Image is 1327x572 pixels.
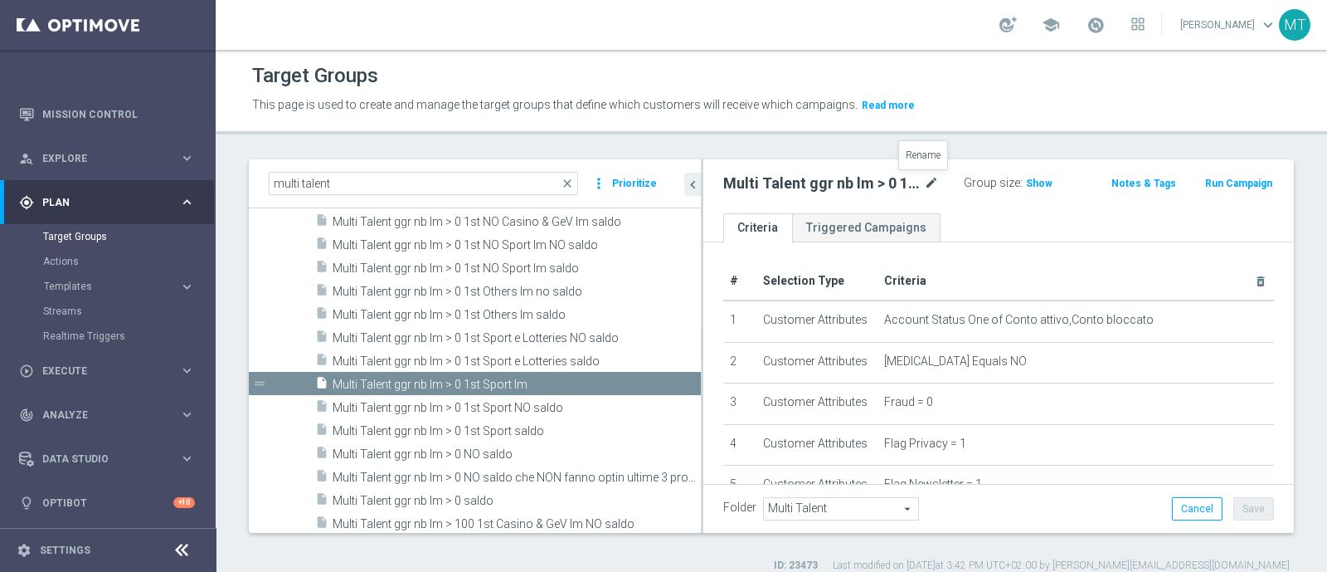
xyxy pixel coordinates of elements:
[44,281,179,291] div: Templates
[1020,176,1023,190] label: :
[179,194,195,210] i: keyboard_arrow_right
[756,466,877,507] td: Customer Attributes
[42,92,195,136] a: Mission Control
[18,496,196,510] div: lightbulb Optibot +10
[333,401,701,415] span: Multi Talent ggr nb lm &gt; 0 1st Sport NO saldo
[43,274,214,299] div: Templates
[333,331,701,345] span: Multi Talent ggr nb lm &gt; 0 1st Sport e Lotteries NO saldo
[1203,174,1274,193] button: Run Campaign
[315,306,328,325] i: insert_drive_file
[884,477,982,491] span: Flag Newsletter = 1
[43,330,173,343] a: Realtime Triggers
[19,151,34,166] i: person_search
[333,262,701,276] span: Multi Talent ggr nb lm &gt; 0 1st NO Sport lm saldo
[723,174,921,193] h2: Multi Talent ggr nb lm > 0 1st Sport lm
[17,543,32,558] i: settings
[1172,497,1222,521] button: Cancel
[723,301,756,342] td: 1
[19,195,179,210] div: Plan
[723,501,756,515] label: Folder
[1026,178,1052,189] span: Show
[756,262,877,301] th: Selection Type
[179,407,195,423] i: keyboard_arrow_right
[315,237,328,256] i: insert_drive_file
[19,151,179,166] div: Explore
[18,152,196,165] button: person_search Explore keyboard_arrow_right
[42,198,179,208] span: Plan
[315,492,328,511] i: insert_drive_file
[18,408,196,422] button: track_changes Analyze keyboard_arrow_right
[252,98,858,111] span: This page is used to create and manage the target groups that define which customers will receive...
[792,213,941,242] a: Triggered Campaigns
[315,260,328,279] i: insert_drive_file
[269,172,578,195] input: Quick find group or folder
[43,280,196,293] div: Templates keyboard_arrow_right
[42,366,179,376] span: Execute
[333,238,701,252] span: Multi Talent ggr nb lm &gt; 0 1st NO Sport lm NO saldo
[884,395,933,409] span: Fraud = 0
[610,173,659,195] button: Prioritize
[315,353,328,372] i: insert_drive_file
[333,354,701,369] span: Multi Talent ggr nb lm &gt; 0 1st Sport e Lotteries saldo
[333,494,701,508] span: Multi Talent ggr nb lm &gt; 0 saldo
[333,308,701,322] span: Multi Talent ggr nb lm &gt; 0 1st Others lm saldo
[723,466,756,507] td: 5
[756,342,877,384] td: Customer Attributes
[40,545,90,555] a: Settings
[315,399,328,418] i: insert_drive_file
[315,516,328,535] i: insert_drive_file
[43,224,214,249] div: Target Groups
[315,283,328,302] i: insert_drive_file
[333,424,701,438] span: Multi Talent ggr nb lm &gt; 0 1st Sport saldo
[18,452,196,466] button: Data Studio keyboard_arrow_right
[723,424,756,466] td: 4
[1179,12,1279,37] a: [PERSON_NAME]keyboard_arrow_down
[44,281,163,291] span: Templates
[756,384,877,425] td: Customer Attributes
[1110,174,1178,193] button: Notes & Tags
[179,363,195,379] i: keyboard_arrow_right
[19,195,34,210] i: gps_fixed
[173,497,195,508] div: +10
[723,262,756,301] th: #
[685,177,701,193] i: chevron_left
[333,517,701,531] span: Multi Talent ggr nb lm &gt; 100 1st Casino &amp; GeV lm NO saldo
[19,481,195,525] div: Optibot
[315,213,328,232] i: insert_drive_file
[19,452,179,467] div: Data Studio
[19,408,34,423] i: track_changes
[19,496,34,511] i: lightbulb
[42,481,173,525] a: Optibot
[1254,275,1267,288] i: delete_forever
[43,299,214,324] div: Streams
[19,408,179,423] div: Analyze
[561,177,574,190] span: close
[315,446,328,465] i: insert_drive_file
[252,64,378,88] h1: Target Groups
[18,108,196,121] button: Mission Control
[42,154,179,164] span: Explore
[315,376,328,395] i: insert_drive_file
[884,274,926,287] span: Criteria
[1279,9,1310,41] div: MT
[756,301,877,342] td: Customer Attributes
[924,174,939,193] i: mode_edit
[19,364,179,379] div: Execute
[43,305,173,318] a: Streams
[43,324,214,349] div: Realtime Triggers
[18,196,196,209] button: gps_fixed Plan keyboard_arrow_right
[179,150,195,166] i: keyboard_arrow_right
[315,469,328,488] i: insert_drive_file
[315,330,328,349] i: insert_drive_file
[756,424,877,466] td: Customer Attributes
[42,454,179,464] span: Data Studio
[723,342,756,384] td: 2
[333,285,701,299] span: Multi Talent ggr nb lm &gt; 0 1st Others lm no saldo
[179,279,195,295] i: keyboard_arrow_right
[179,451,195,467] i: keyboard_arrow_right
[723,213,792,242] a: Criteria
